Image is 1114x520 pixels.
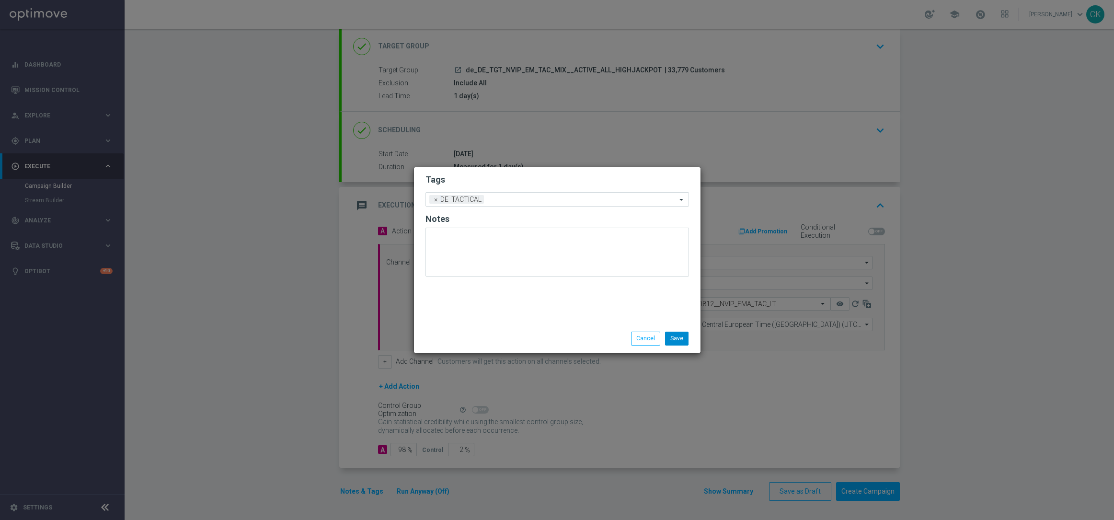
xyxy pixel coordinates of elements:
[665,332,689,345] button: Save
[432,195,440,204] span: ×
[425,213,689,225] h2: Notes
[425,174,689,185] h2: Tags
[631,332,660,345] button: Cancel
[438,195,484,204] span: DE_TACTICAL
[425,192,689,207] ng-select: DE_TACTICAL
